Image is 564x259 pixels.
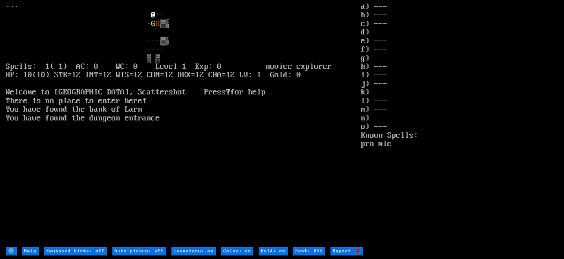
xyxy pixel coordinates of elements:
input: Color: on [221,247,253,255]
input: Report 🐞 [330,247,363,255]
input: Inventory: on [171,247,216,255]
larn: ··· · ·· · ▒▒ ···· ···▒▒ ···· ▒·▒ Spells: 1( 1) AC: 0 WC: 0 Level 1 Exp: 0 novice explorer HP: 10... [6,3,361,246]
font: G [151,19,156,28]
input: ⚙️ [6,247,17,255]
font: @ [151,11,156,19]
input: Auto-pickup: off [112,247,166,255]
input: Font: DOS [293,247,325,255]
b: ? [226,88,230,97]
input: Keyboard hints: off [44,247,107,255]
input: Help [22,247,39,255]
font: B [156,19,160,28]
stats: a) --- b) --- c) --- d) --- e) --- f) --- g) --- h) --- i) --- j) --- k) --- l) --- m) --- n) ---... [361,3,558,246]
input: Bold: on [259,247,288,255]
